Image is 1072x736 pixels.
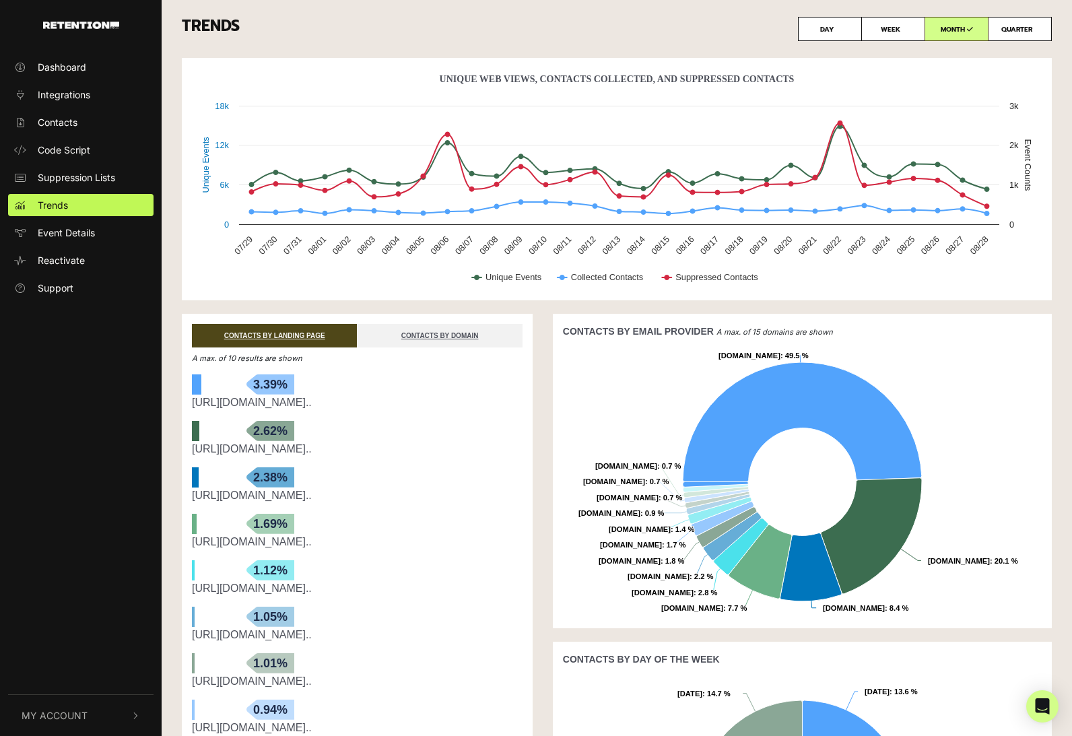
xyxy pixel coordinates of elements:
[232,234,255,257] text: 07/29
[192,580,523,597] div: https://sasnola.com/web-pixels@73b305c4w82c1918fpb7086179m603a4010/search
[192,354,302,363] em: A max. of 10 results are shown
[502,234,525,257] text: 08/09
[38,115,77,129] span: Contacts
[192,629,312,640] a: [URL][DOMAIN_NAME]..
[609,525,671,533] tspan: [DOMAIN_NAME]
[8,83,154,106] a: Integrations
[246,421,294,441] span: 2.62%
[246,700,294,720] span: 0.94%
[928,557,990,565] tspan: [DOMAIN_NAME]
[43,22,119,29] img: Retention.com
[192,490,312,501] a: [URL][DOMAIN_NAME]..
[192,675,312,687] a: [URL][DOMAIN_NAME]..
[8,166,154,189] a: Suppression Lists
[823,604,908,612] text: : 8.4 %
[718,352,780,360] tspan: [DOMAIN_NAME]
[192,536,312,547] a: [URL][DOMAIN_NAME]..
[861,17,925,41] label: WEEK
[192,68,1042,297] svg: Unique Web Views, Contacts Collected, And Suppressed Contacts
[563,326,714,337] strong: CONTACTS BY EMAIL PROVIDER
[357,324,522,347] a: CONTACTS BY DOMAIN
[597,494,682,502] text: : 0.7 %
[675,272,758,282] text: Suppressed Contacts
[845,234,867,257] text: 08/23
[600,541,685,549] text: : 1.7 %
[246,374,294,395] span: 3.39%
[595,462,657,470] tspan: [DOMAIN_NAME]
[1026,690,1059,723] div: Open Intercom Messenger
[600,541,662,549] tspan: [DOMAIN_NAME]
[583,477,645,486] tspan: [DOMAIN_NAME]
[823,604,885,612] tspan: [DOMAIN_NAME]
[8,56,154,78] a: Dashboard
[192,397,312,408] a: [URL][DOMAIN_NAME]..
[477,234,500,257] text: 08/08
[246,653,294,673] span: 1.01%
[220,180,229,190] text: 6k
[182,17,1052,41] h3: TRENDS
[865,688,890,696] tspan: [DATE]
[404,234,426,257] text: 08/05
[428,234,450,257] text: 08/06
[609,525,694,533] text: : 1.4 %
[632,589,694,597] tspan: [DOMAIN_NAME]
[246,560,294,580] span: 1.12%
[578,509,640,517] tspan: [DOMAIN_NAME]
[440,74,795,84] text: Unique Web Views, Contacts Collected, And Suppressed Contacts
[551,234,573,257] text: 08/11
[625,234,647,257] text: 08/14
[192,582,312,594] a: [URL][DOMAIN_NAME]..
[563,654,720,665] strong: CONTACTS BY DAY OF THE WEEK
[192,673,523,690] div: https://sasnola.com/web-pixels@73b305c4w82c1918fpb7086179m603a4010/collections/womens-active-shoes
[1023,139,1033,191] text: Event Counts
[38,143,90,157] span: Code Script
[661,604,747,612] text: : 7.7 %
[38,198,68,212] span: Trends
[379,234,401,257] text: 08/04
[628,572,713,580] text: : 2.2 %
[677,690,731,698] text: : 14.7 %
[628,572,690,580] tspan: [DOMAIN_NAME]
[192,488,523,504] div: https://sasnola.com/web-pixels@73b305c4w82c1918fpb7086179m603a4010/collections/womens-sandals
[38,88,90,102] span: Integrations
[599,557,684,565] text: : 1.8 %
[988,17,1052,41] label: QUARTER
[894,234,916,257] text: 08/25
[8,194,154,216] a: Trends
[583,477,669,486] text: : 0.7 %
[22,708,88,723] span: My Account
[576,234,598,257] text: 08/12
[246,467,294,488] span: 2.38%
[661,604,723,612] tspan: [DOMAIN_NAME]
[797,234,819,257] text: 08/21
[331,234,353,257] text: 08/02
[8,249,154,271] a: Reactivate
[718,352,809,360] text: : 49.5 %
[192,720,523,736] div: https://sasnola.com/web-pixels@1209bdd7wca20e20bpda72f44cmf0f1b013/collections/sas-shoes-for-women
[716,327,833,337] em: A max. of 15 domains are shown
[1009,140,1019,150] text: 2k
[224,220,229,230] text: 0
[578,509,664,517] text: : 0.9 %
[485,272,541,282] text: Unique Events
[798,17,862,41] label: DAY
[355,234,377,257] text: 08/03
[246,607,294,627] span: 1.05%
[192,534,523,550] div: https://sasnola.com/web-pixels@73b305c4w82c1918fpb7086179m603a4010/collections/womens-casuals
[747,234,770,257] text: 08/19
[192,395,523,411] div: https://sasnola.com/web-pixels@73b305c4w82c1918fpb7086179m603a4010/
[8,222,154,244] a: Event Details
[698,234,721,257] text: 08/17
[192,324,357,347] a: CONTACTS BY LANDING PAGE
[919,234,941,257] text: 08/26
[281,234,304,257] text: 07/31
[192,627,523,643] div: https://sasnola.com/web-pixels@87104074w193399d0p9c2c7174m0f111275/collections/sas-shoes-for-women
[595,462,681,470] text: : 0.7 %
[677,690,702,698] tspan: [DATE]
[865,688,918,696] text: : 13.6 %
[38,60,86,74] span: Dashboard
[968,234,990,257] text: 08/28
[215,101,229,111] text: 18k
[192,722,312,733] a: [URL][DOMAIN_NAME]..
[306,234,328,257] text: 08/01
